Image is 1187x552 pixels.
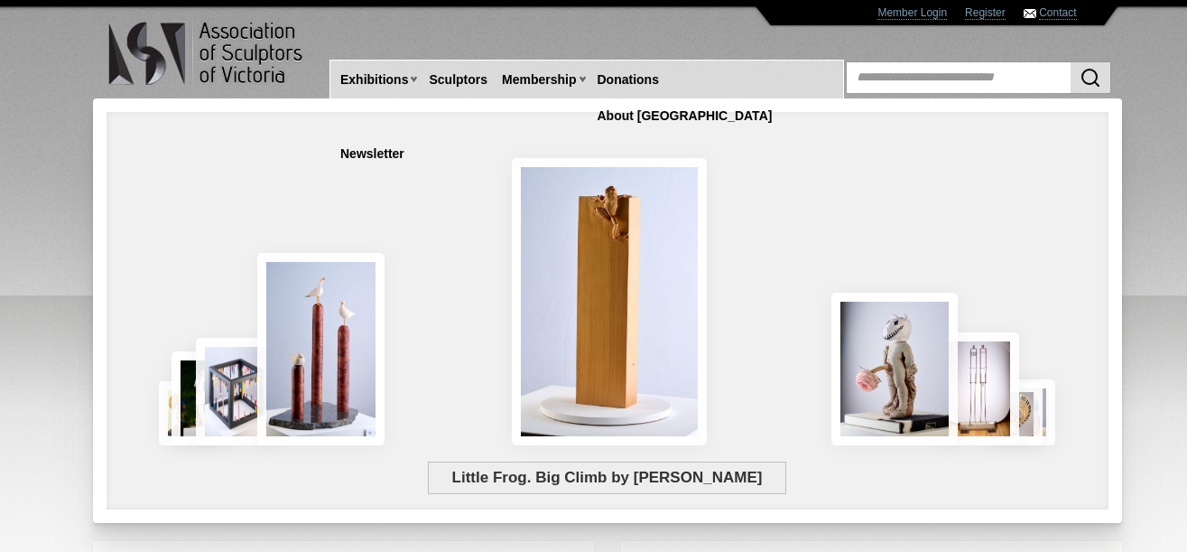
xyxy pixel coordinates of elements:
a: Sculptors [422,63,495,97]
a: Donations [590,63,666,97]
img: Swingers [937,332,1019,445]
a: Register [965,6,1006,20]
img: Rising Tides [257,253,385,445]
img: logo.png [107,18,306,89]
a: Newsletter [333,137,412,171]
img: Let There Be Light [831,293,959,445]
a: Contact [1039,6,1076,20]
img: Little Frog. Big Climb [512,158,707,445]
img: Waiting together for the Home coming [1008,379,1055,445]
a: Exhibitions [333,63,415,97]
span: Little Frog. Big Climb by [PERSON_NAME] [428,462,786,494]
a: Member Login [877,6,947,20]
a: Membership [495,63,583,97]
a: About [GEOGRAPHIC_DATA] [590,99,780,133]
img: Search [1080,67,1101,89]
img: Contact ASV [1024,9,1036,18]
